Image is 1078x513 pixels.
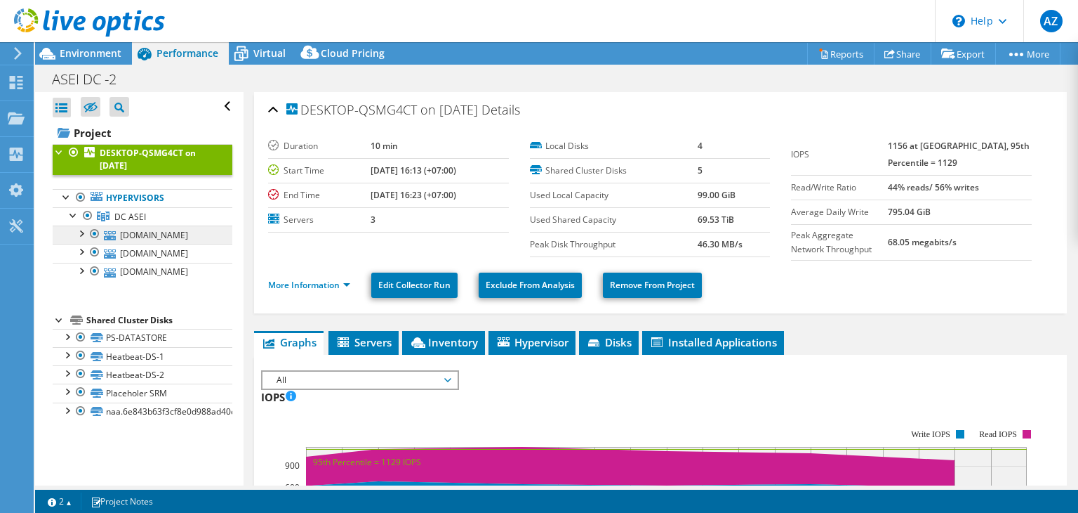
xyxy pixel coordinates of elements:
text: 900 [285,460,300,472]
span: DESKTOP-QSMG4CT on [DATE] [286,103,478,117]
span: Details [481,101,520,118]
a: [DOMAIN_NAME] [53,226,232,244]
b: [DATE] 16:23 (+07:00) [371,189,456,201]
b: 69.53 TiB [698,214,734,226]
a: Remove From Project [603,273,702,298]
a: Exclude From Analysis [479,273,582,298]
span: DC ASEI [114,211,146,223]
a: Edit Collector Run [371,273,458,298]
span: Graphs [261,335,317,349]
a: Project Notes [81,493,163,510]
a: Placeholer SRM [53,384,232,402]
b: 1156 at [GEOGRAPHIC_DATA], 95th Percentile = 1129 [888,140,1030,169]
b: 10 min [371,140,398,152]
b: 5 [698,164,703,176]
text: Write IOPS [911,429,950,439]
a: DC ASEI [53,207,232,226]
span: Installed Applications [649,335,777,349]
span: Environment [60,46,121,60]
label: Duration [268,139,370,153]
span: Virtual [253,46,286,60]
span: Inventory [409,335,478,349]
b: 4 [698,140,703,152]
b: 68.05 megabits/s [888,236,957,248]
span: Servers [335,335,392,349]
label: Read/Write Ratio [791,181,888,195]
span: Disks [586,335,632,349]
a: Project [53,122,232,144]
a: Share [874,43,931,65]
a: Reports [807,43,874,65]
a: Export [931,43,996,65]
h1: ASEI DC -2 [46,72,138,87]
label: Local Disks [530,139,698,153]
label: Start Time [268,164,370,178]
span: All [269,372,450,389]
b: DESKTOP-QSMG4CT on [DATE] [100,147,196,171]
b: 99.00 GiB [698,189,736,201]
a: PS-DATASTORE [53,329,232,347]
a: [DOMAIN_NAME] [53,244,232,262]
a: Heatbeat-DS-2 [53,365,232,384]
span: Hypervisor [495,335,568,349]
label: Average Daily Write [791,205,888,219]
a: More Information [268,279,350,291]
b: [DATE] 16:13 (+07:00) [371,164,456,176]
label: Peak Aggregate Network Throughput [791,228,888,256]
span: Performance [157,46,218,60]
a: More [995,43,1060,65]
text: 95th Percentile = 1129 IOPS [313,456,421,468]
label: Used Shared Capacity [530,213,698,227]
label: Servers [268,213,370,227]
b: 44% reads/ 56% writes [888,181,979,193]
b: 795.04 GiB [888,206,931,218]
b: 46.30 MB/s [698,238,743,250]
a: [DOMAIN_NAME] [53,263,232,281]
a: 2 [38,493,81,510]
label: Peak Disk Throughput [530,238,698,252]
a: naa.6e843b63f3cf8e0d988ad40e9d8632db [53,403,232,421]
a: Heatbeat-DS-1 [53,347,232,365]
span: Cloud Pricing [321,46,385,60]
svg: \n [952,15,965,27]
label: Used Local Capacity [530,188,698,202]
text: 600 [285,481,300,493]
h3: IOPS [261,389,296,405]
label: Shared Cluster Disks [530,164,698,178]
div: Shared Cluster Disks [86,312,232,329]
label: IOPS [791,148,888,162]
text: Read IOPS [980,429,1018,439]
a: DESKTOP-QSMG4CT on [DATE] [53,144,232,175]
span: AZ [1040,10,1063,32]
a: Hypervisors [53,189,232,207]
label: End Time [268,188,370,202]
b: 3 [371,214,375,226]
